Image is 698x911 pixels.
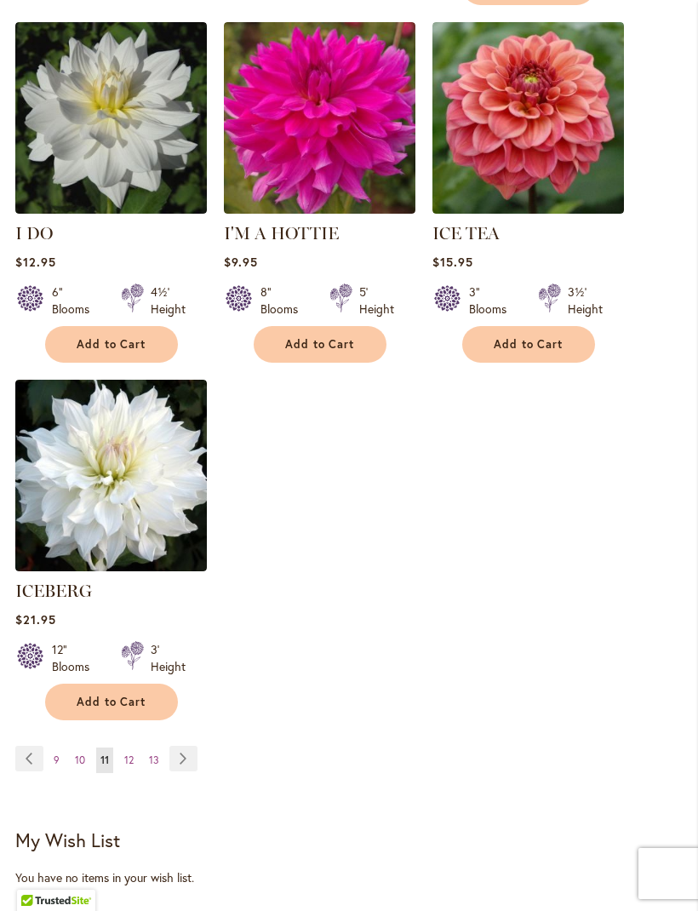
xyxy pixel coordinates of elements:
div: 4½' Height [151,284,186,318]
a: ICE TEA [432,223,500,244]
span: 12 [124,753,134,766]
span: 9 [54,753,60,766]
span: 10 [75,753,85,766]
span: 13 [149,753,159,766]
span: Add to Cart [285,337,355,352]
a: 12 [120,748,138,773]
button: Add to Cart [254,326,386,363]
a: I DO [15,201,207,217]
div: 3' Height [151,641,186,675]
a: 9 [49,748,64,773]
span: 11 [100,753,109,766]
button: Add to Cart [462,326,595,363]
img: ICE TEA [432,22,624,214]
span: $21.95 [15,611,56,627]
div: 5' Height [359,284,394,318]
img: ICEBERG [15,380,207,571]
a: ICEBERG [15,581,92,601]
span: Add to Cart [494,337,564,352]
a: I'm A Hottie [224,201,415,217]
a: I'M A HOTTIE [224,223,339,244]
span: $9.95 [224,254,258,270]
span: $12.95 [15,254,56,270]
a: 13 [145,748,163,773]
img: I'm A Hottie [224,22,415,214]
div: 12" Blooms [52,641,100,675]
span: Add to Cart [77,337,146,352]
strong: My Wish List [15,828,120,852]
div: 6" Blooms [52,284,100,318]
span: Add to Cart [77,695,146,709]
a: ICEBERG [15,559,207,575]
div: You have no items in your wish list. [15,869,683,886]
img: I DO [15,22,207,214]
iframe: Launch Accessibility Center [13,851,60,898]
button: Add to Cart [45,684,178,720]
span: $15.95 [432,254,473,270]
a: I DO [15,223,53,244]
a: 10 [71,748,89,773]
div: 3" Blooms [469,284,518,318]
div: 8" Blooms [260,284,309,318]
div: 3½' Height [568,284,603,318]
a: ICE TEA [432,201,624,217]
button: Add to Cart [45,326,178,363]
